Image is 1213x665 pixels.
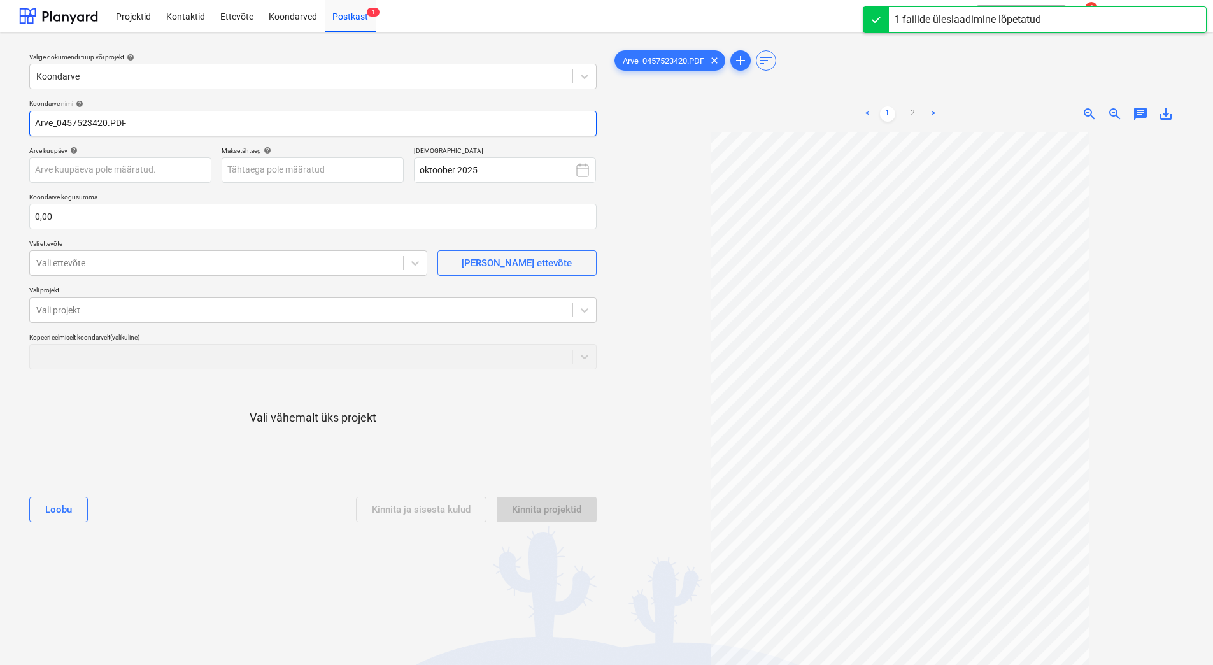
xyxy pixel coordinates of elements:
[29,193,597,204] p: Koondarve kogusumma
[926,106,941,122] a: Next page
[261,147,271,154] span: help
[905,106,921,122] a: Page 2
[250,410,376,425] p: Vali vähemalt üks projekt
[29,147,211,155] div: Arve kuupäev
[29,53,597,61] div: Valige dokumendi tüüp või projekt
[124,54,134,61] span: help
[1149,604,1213,665] iframe: Chat Widget
[758,53,774,68] span: sort
[29,497,88,522] button: Loobu
[880,106,895,122] a: Page 1 is your current page
[414,147,596,157] p: [DEMOGRAPHIC_DATA]
[1133,106,1148,122] span: chat
[222,147,404,155] div: Maksetähtaeg
[29,157,211,183] input: Arve kuupäeva pole määratud.
[860,106,875,122] a: Previous page
[222,157,404,183] input: Tähtaega pole määratud
[1082,106,1097,122] span: zoom_in
[29,111,597,136] input: Koondarve nimi
[73,100,83,108] span: help
[367,8,380,17] span: 1
[29,333,597,341] div: Kopeeri eelmiselt koondarvelt (valikuline)
[29,204,597,229] input: Koondarve kogusumma
[29,240,427,250] p: Vali ettevõte
[29,99,597,108] div: Koondarve nimi
[707,53,722,68] span: clear
[67,147,78,154] span: help
[29,286,597,297] p: Vali projekt
[414,157,596,183] button: oktoober 2025
[437,250,597,276] button: [PERSON_NAME] ettevõte
[733,53,748,68] span: add
[1107,106,1123,122] span: zoom_out
[1158,106,1174,122] span: save_alt
[614,50,725,71] div: Arve_0457523420.PDF
[462,255,572,271] div: [PERSON_NAME] ettevõte
[894,12,1041,27] div: 1 failide üleslaadimine lõpetatud
[615,56,712,66] span: Arve_0457523420.PDF
[45,501,72,518] div: Loobu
